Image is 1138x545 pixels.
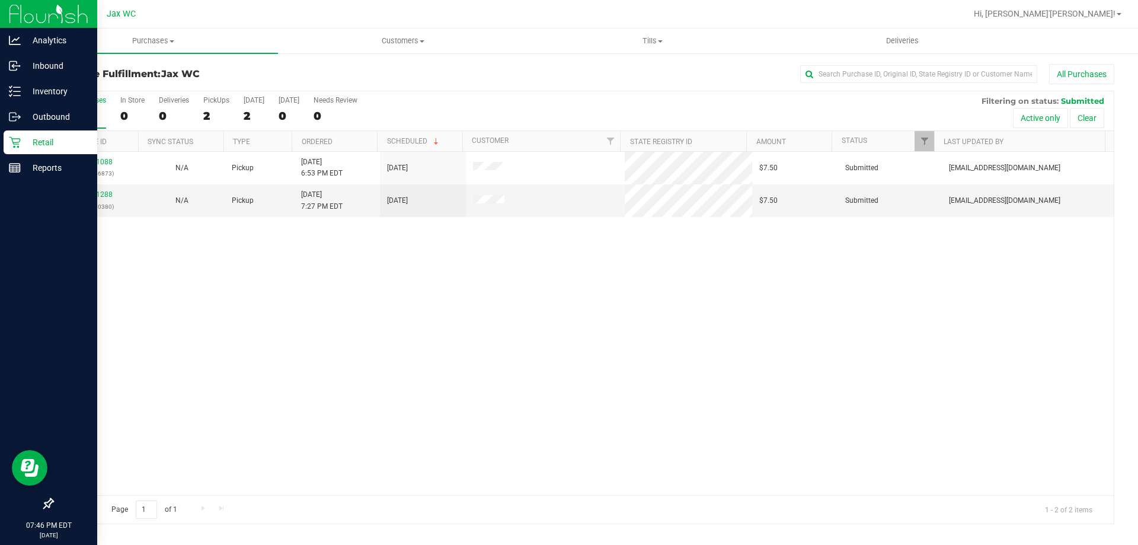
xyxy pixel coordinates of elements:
[21,161,92,175] p: Reports
[161,68,200,79] span: Jax WC
[12,450,47,486] iframe: Resource center
[778,28,1027,53] a: Deliveries
[387,195,408,206] span: [DATE]
[21,135,92,149] p: Retail
[9,111,21,123] inline-svg: Outbound
[845,162,878,174] span: Submitted
[759,162,778,174] span: $7.50
[21,33,92,47] p: Analytics
[842,136,867,145] a: Status
[28,36,278,46] span: Purchases
[949,162,1060,174] span: [EMAIL_ADDRESS][DOMAIN_NAME]
[5,531,92,540] p: [DATE]
[314,96,357,104] div: Needs Review
[528,28,777,53] a: Tills
[244,109,264,123] div: 2
[845,195,878,206] span: Submitted
[472,136,509,145] a: Customer
[232,162,254,174] span: Pickup
[870,36,935,46] span: Deliveries
[9,34,21,46] inline-svg: Analytics
[159,109,189,123] div: 0
[107,9,136,19] span: Jax WC
[302,138,333,146] a: Ordered
[279,96,299,104] div: [DATE]
[759,195,778,206] span: $7.50
[9,85,21,97] inline-svg: Inventory
[175,164,188,172] span: Not Applicable
[232,195,254,206] span: Pickup
[120,109,145,123] div: 0
[278,28,528,53] a: Customers
[5,520,92,531] p: 07:46 PM EDT
[279,36,527,46] span: Customers
[915,131,934,151] a: Filter
[301,189,343,212] span: [DATE] 7:27 PM EDT
[136,501,157,519] input: 1
[21,59,92,73] p: Inbound
[9,60,21,72] inline-svg: Inbound
[101,501,187,519] span: Page of 1
[600,131,620,151] a: Filter
[1035,501,1102,518] span: 1 - 2 of 2 items
[28,28,278,53] a: Purchases
[120,96,145,104] div: In Store
[9,136,21,148] inline-svg: Retail
[79,158,113,166] a: 12001088
[9,162,21,174] inline-svg: Reports
[159,96,189,104] div: Deliveries
[79,190,113,199] a: 12001288
[1061,96,1104,106] span: Submitted
[982,96,1059,106] span: Filtering on status:
[21,84,92,98] p: Inventory
[944,138,1003,146] a: Last Updated By
[630,138,692,146] a: State Registry ID
[244,96,264,104] div: [DATE]
[301,157,343,179] span: [DATE] 6:53 PM EDT
[1013,108,1068,128] button: Active only
[148,138,193,146] a: Sync Status
[233,138,250,146] a: Type
[387,162,408,174] span: [DATE]
[1049,64,1114,84] button: All Purchases
[175,196,188,205] span: Not Applicable
[52,69,406,79] h3: Purchase Fulfillment:
[800,65,1037,83] input: Search Purchase ID, Original ID, State Registry ID or Customer Name...
[974,9,1115,18] span: Hi, [PERSON_NAME]'[PERSON_NAME]!
[314,109,357,123] div: 0
[949,195,1060,206] span: [EMAIL_ADDRESS][DOMAIN_NAME]
[21,110,92,124] p: Outbound
[756,138,786,146] a: Amount
[387,137,441,145] a: Scheduled
[203,96,229,104] div: PickUps
[175,162,188,174] button: N/A
[203,109,229,123] div: 2
[175,195,188,206] button: N/A
[279,109,299,123] div: 0
[528,36,776,46] span: Tills
[1070,108,1104,128] button: Clear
